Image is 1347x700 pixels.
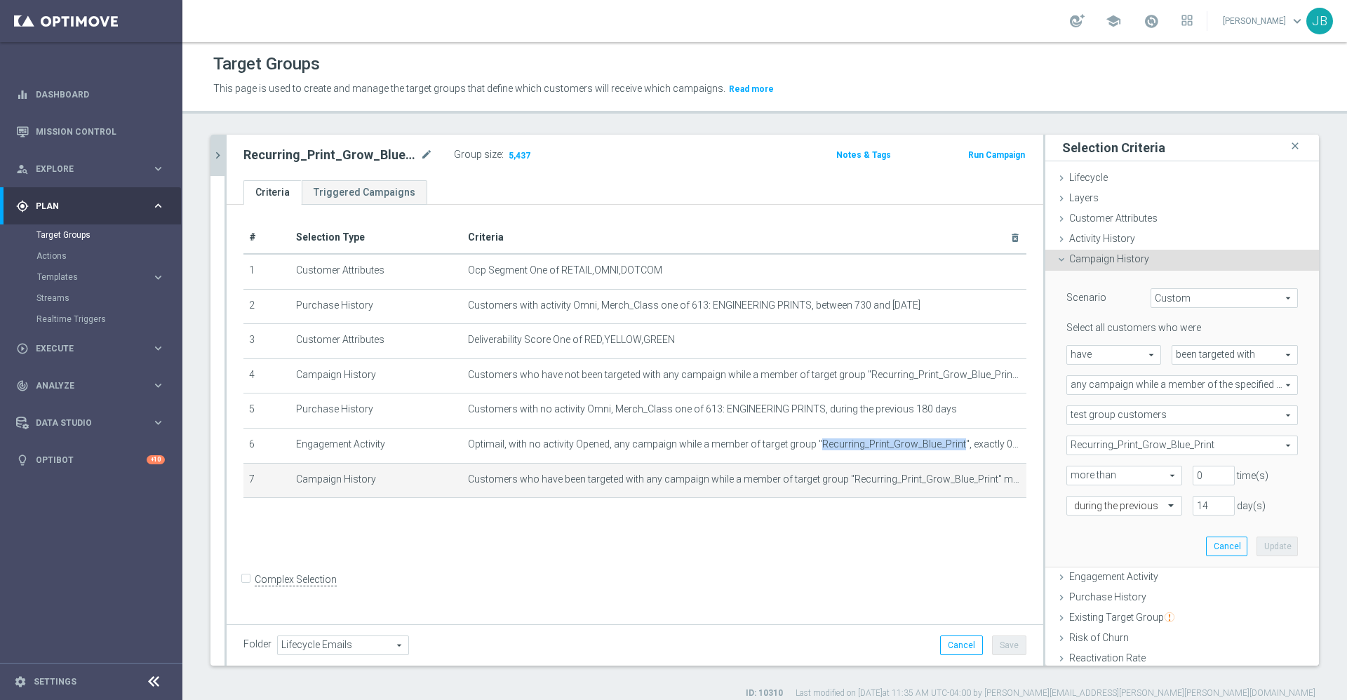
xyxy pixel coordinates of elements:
button: Read more [728,81,775,97]
i: keyboard_arrow_right [152,199,165,213]
label: Complex Selection [255,573,337,586]
td: Engagement Activity [290,428,463,463]
span: Customer Attributes [1069,213,1158,224]
td: 6 [243,428,290,463]
span: Analyze [36,382,152,390]
span: keyboard_arrow_down [1289,13,1305,29]
button: Notes & Tags [835,147,892,163]
button: chevron_right [210,135,224,176]
span: Ocp Segment One of RETAIL,OMNI,DOTCOM [468,264,662,276]
button: play_circle_outline Execute keyboard_arrow_right [15,343,166,354]
i: person_search [16,163,29,175]
td: Customer Attributes [290,324,463,359]
ng-select: during the previous [1066,496,1182,516]
a: Triggered Campaigns [302,180,427,205]
div: Streams [36,288,181,309]
td: 5 [243,393,290,429]
a: Optibot [36,441,147,478]
i: keyboard_arrow_right [152,342,165,355]
i: delete_forever [1010,232,1021,243]
span: Execute [36,344,152,353]
span: Customers with no activity Omni, Merch_Class one of 613: ENGINEERING PRINTS, during the previous ... [468,403,957,415]
a: Settings [34,678,76,686]
button: person_search Explore keyboard_arrow_right [15,163,166,175]
div: Realtime Triggers [36,309,181,330]
span: Reactivation Rate [1069,652,1146,664]
span: Lifecycle [1069,172,1108,183]
td: Purchase History [290,289,463,324]
a: [PERSON_NAME]keyboard_arrow_down [1221,11,1306,32]
i: track_changes [16,379,29,392]
label: Folder [243,638,272,650]
span: Deliverability Score One of RED,YELLOW,GREEN [468,334,675,346]
span: Customers who have been targeted with any campaign while a member of target group "Recurring_Prin... [468,473,1021,485]
i: close [1288,137,1302,156]
h2: Recurring_Print_Grow_Blue_Print_Reminder [243,147,417,163]
a: Target Groups [36,229,146,241]
a: Realtime Triggers [36,314,146,325]
button: Run Campaign [967,147,1026,163]
div: Mission Control [16,113,165,150]
span: Optimail, with no activity Opened, any campaign while a member of target group "Recurring_Print_G... [468,438,1021,450]
span: Customers with activity Omni, Merch_Class one of 613: ENGINEERING PRINTS, between 730 and [DATE] [468,299,920,311]
i: lightbulb [16,454,29,466]
span: Layers [1069,192,1099,203]
div: Dashboard [16,76,165,113]
a: Criteria [243,180,302,205]
div: Data Studio [16,417,152,429]
span: Customers who have not been targeted with any campaign while a member of target group "Recurring_... [468,369,1021,381]
th: Selection Type [290,222,463,254]
label: ID: 10310 [746,687,783,699]
button: Mission Control [15,126,166,137]
i: keyboard_arrow_right [152,271,165,284]
i: chevron_right [211,149,224,162]
button: Data Studio keyboard_arrow_right [15,417,166,429]
span: 5,437 [507,150,532,163]
div: Analyze [16,379,152,392]
span: Plan [36,202,152,210]
td: Campaign History [290,463,463,498]
div: Plan [16,200,152,213]
label: Group size [454,149,502,161]
td: 1 [243,254,290,289]
lable: Scenario [1066,292,1106,303]
a: Mission Control [36,113,165,150]
i: keyboard_arrow_right [152,379,165,392]
span: school [1106,13,1121,29]
div: +10 [147,455,165,464]
button: Save [992,635,1026,655]
th: # [243,222,290,254]
div: Actions [36,245,181,267]
td: Campaign History [290,358,463,393]
div: Templates [36,267,181,288]
span: Engagement Activity [1069,571,1158,582]
td: 3 [243,324,290,359]
button: track_changes Analyze keyboard_arrow_right [15,380,166,391]
button: lightbulb Optibot +10 [15,455,166,466]
label: : [502,149,504,161]
span: time(s) [1237,470,1268,481]
div: equalizer Dashboard [15,89,166,100]
div: Execute [16,342,152,355]
span: Criteria [468,231,504,243]
span: day(s) [1237,500,1266,511]
h3: Selection Criteria [1062,140,1165,156]
button: Update [1256,537,1298,556]
span: This page is used to create and manage the target groups that define which customers will receive... [213,83,725,94]
button: Cancel [1206,537,1247,556]
div: JB [1306,8,1333,34]
a: Streams [36,292,146,304]
div: Templates keyboard_arrow_right [36,271,166,283]
span: Risk of Churn [1069,632,1129,643]
span: Purchase History [1069,591,1146,603]
td: 2 [243,289,290,324]
button: gps_fixed Plan keyboard_arrow_right [15,201,166,212]
i: play_circle_outline [16,342,29,355]
label: Last modified on [DATE] at 11:35 AM UTC-04:00 by [PERSON_NAME][EMAIL_ADDRESS][PERSON_NAME][PERSON... [796,687,1315,699]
